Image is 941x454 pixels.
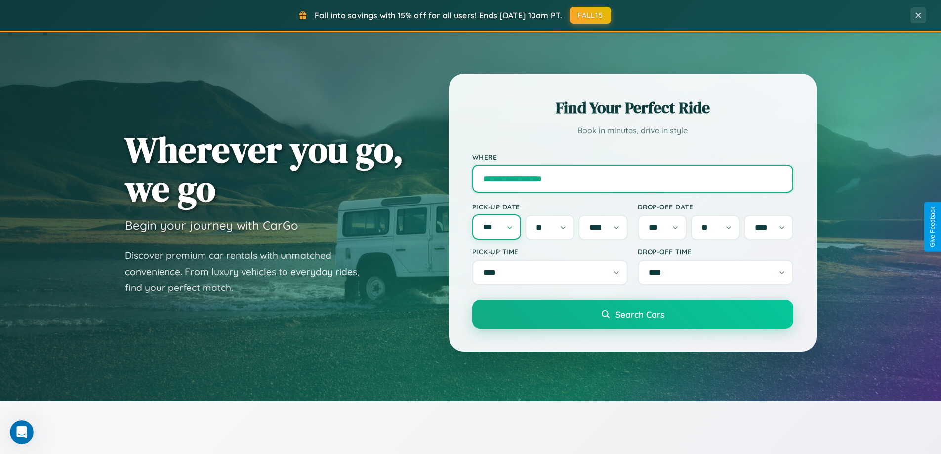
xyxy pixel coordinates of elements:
[570,7,611,24] button: FALL15
[615,309,664,320] span: Search Cars
[638,248,793,256] label: Drop-off Time
[929,207,936,247] div: Give Feedback
[10,420,34,444] iframe: Intercom live chat
[472,153,793,161] label: Where
[315,10,562,20] span: Fall into savings with 15% off for all users! Ends [DATE] 10am PT.
[125,130,404,208] h1: Wherever you go, we go
[472,124,793,138] p: Book in minutes, drive in style
[472,97,793,119] h2: Find Your Perfect Ride
[125,218,298,233] h3: Begin your journey with CarGo
[638,203,793,211] label: Drop-off Date
[125,248,372,296] p: Discover premium car rentals with unmatched convenience. From luxury vehicles to everyday rides, ...
[472,300,793,329] button: Search Cars
[472,248,628,256] label: Pick-up Time
[472,203,628,211] label: Pick-up Date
